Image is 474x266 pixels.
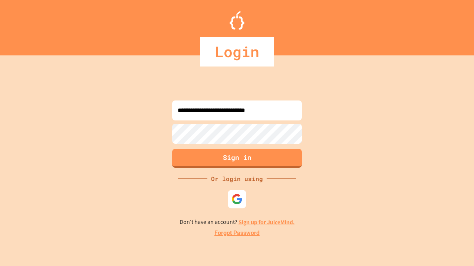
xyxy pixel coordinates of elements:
a: Forgot Password [214,229,260,238]
p: Don't have an account? [180,218,295,227]
div: Or login using [207,174,267,183]
img: Logo.svg [230,11,244,30]
img: google-icon.svg [231,194,243,205]
button: Sign in [172,149,302,168]
a: Sign up for JuiceMind. [238,218,295,226]
div: Login [200,37,274,66]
